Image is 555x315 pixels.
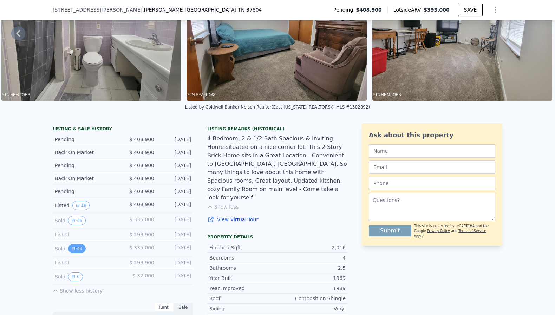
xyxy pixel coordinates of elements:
div: [DATE] [160,244,191,253]
div: [DATE] [160,272,191,281]
button: SAVE [458,4,483,16]
div: Property details [207,234,348,240]
span: , TN 37804 [236,7,262,13]
div: Bathrooms [209,264,277,271]
div: Listed by Coldwell Banker Nelson Realtor (East [US_STATE] REALTORS® MLS #1302892) [185,105,370,110]
div: Rent [154,303,174,312]
a: Privacy Policy [427,229,450,233]
span: $ 32,000 [132,273,154,278]
button: View historical data [68,244,85,253]
span: $ 408,900 [129,202,154,207]
input: Email [369,160,495,174]
div: Listed [55,201,117,210]
a: View Virtual Tour [207,216,348,223]
div: Year Improved [209,285,277,292]
span: $ 408,900 [129,189,154,194]
button: Show less [207,203,239,210]
input: Name [369,144,495,158]
span: $ 299,900 [129,260,154,265]
div: Pending [55,188,117,195]
span: Pending [333,6,356,13]
div: Roof [209,295,277,302]
span: $ 408,900 [129,150,154,155]
div: Listed [55,231,117,238]
div: Pending [55,136,117,143]
button: View historical data [68,216,85,225]
div: Sale [174,303,193,312]
div: [DATE] [160,162,191,169]
div: LISTING & SALE HISTORY [53,126,193,133]
div: [DATE] [160,201,191,210]
div: 4 [277,254,346,261]
div: Back On Market [55,149,117,156]
span: $ 408,900 [129,163,154,168]
div: [DATE] [160,216,191,225]
div: Siding [209,305,277,312]
span: $408,900 [356,6,382,13]
span: $ 408,900 [129,137,154,142]
span: $ 335,000 [129,245,154,250]
span: , [PERSON_NAME][GEOGRAPHIC_DATA] [142,6,262,13]
div: 2.5 [277,264,346,271]
div: Sold [55,272,117,281]
button: Show less history [53,284,103,294]
button: Show Options [488,3,502,17]
span: $ 299,900 [129,232,154,237]
div: Vinyl [277,305,346,312]
div: 1969 [277,275,346,282]
div: Bedrooms [209,254,277,261]
div: Listed [55,259,117,266]
div: Year Built [209,275,277,282]
input: Phone [369,177,495,190]
div: [DATE] [160,188,191,195]
div: Finished Sqft [209,244,277,251]
div: [DATE] [160,231,191,238]
div: 2,016 [277,244,346,251]
div: 1989 [277,285,346,292]
div: [DATE] [160,136,191,143]
a: Terms of Service [458,229,486,233]
span: Lotside ARV [393,6,424,13]
div: Sold [55,216,117,225]
span: $ 335,000 [129,217,154,222]
div: [DATE] [160,149,191,156]
div: Pending [55,162,117,169]
span: [STREET_ADDRESS][PERSON_NAME] [53,6,142,13]
button: View historical data [72,201,90,210]
div: 4 Bedroom, 2 & 1/2 Bath Spacious & Inviting Home situated on a nice corner lot. This 2 Story Bric... [207,134,348,202]
div: Composition Shingle [277,295,346,302]
div: [DATE] [160,175,191,182]
span: $ 408,900 [129,176,154,181]
button: View historical data [68,272,83,281]
button: Submit [369,225,411,236]
div: This site is protected by reCAPTCHA and the Google and apply. [414,224,495,239]
div: Ask about this property [369,130,495,140]
div: Listing Remarks (Historical) [207,126,348,132]
div: [DATE] [160,259,191,266]
div: Sold [55,244,117,253]
div: Back On Market [55,175,117,182]
span: $393,000 [424,7,450,13]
